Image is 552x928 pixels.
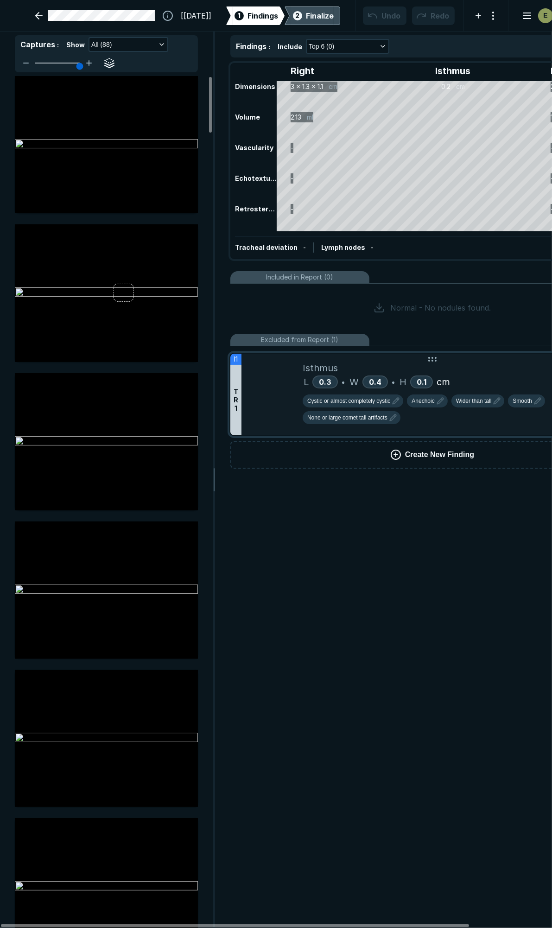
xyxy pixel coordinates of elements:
span: : [268,43,270,51]
span: : [57,41,59,49]
span: Smooth [513,397,532,405]
span: Tracheal deviation [235,243,298,251]
span: • [342,376,345,388]
span: Normal - No nodules found. [390,302,491,313]
span: Anechoic [412,397,434,405]
span: I1 [234,354,238,364]
span: 0.1 [417,377,426,387]
button: Redo [412,6,455,25]
span: Create New Finding [405,449,474,460]
span: [[DATE]] [181,10,211,21]
span: L [304,375,309,389]
span: • [392,376,395,388]
span: All (88) [91,39,112,50]
span: 0.3 [319,377,331,387]
button: Undo [363,6,406,25]
div: Finalize [306,10,334,21]
span: Wider than tall [456,397,492,405]
div: 1Findings [226,6,285,25]
a: See-Mode Logo [15,6,22,26]
span: Lymph nodes [321,243,365,251]
span: Show [66,40,85,50]
span: Excluded from Report (1) [261,335,339,345]
span: Findings [236,42,266,51]
span: None or large comet tail artifacts [307,413,387,422]
span: W [349,375,359,389]
span: Top 6 (0) [309,41,334,51]
span: Isthmus [303,361,338,375]
span: Findings [247,10,278,21]
span: T R 1 [234,388,238,413]
span: - [371,243,374,251]
span: Included in Report (0) [266,272,334,282]
span: cm [437,375,450,389]
span: H [400,375,406,389]
span: 0.4 [369,377,381,387]
div: 2Finalize [285,6,340,25]
span: E [543,11,547,20]
span: 2 [296,11,300,20]
span: Cystic or almost completely cystic [307,397,390,405]
span: Captures [20,40,55,49]
span: - [303,243,306,251]
span: Include [278,42,302,51]
span: 1 [238,11,241,20]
